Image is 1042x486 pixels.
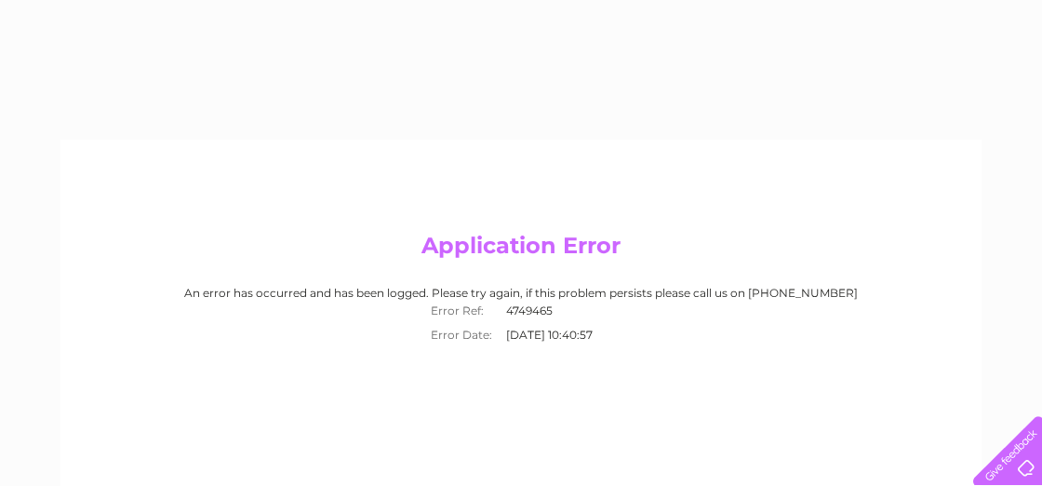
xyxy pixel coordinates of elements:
[78,233,964,268] h2: Application Error
[501,323,621,347] td: [DATE] 10:40:57
[78,287,964,347] div: An error has occurred and has been logged. Please try again, if this problem persists please call...
[421,299,501,323] th: Error Ref:
[501,299,621,323] td: 4749465
[421,323,501,347] th: Error Date:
